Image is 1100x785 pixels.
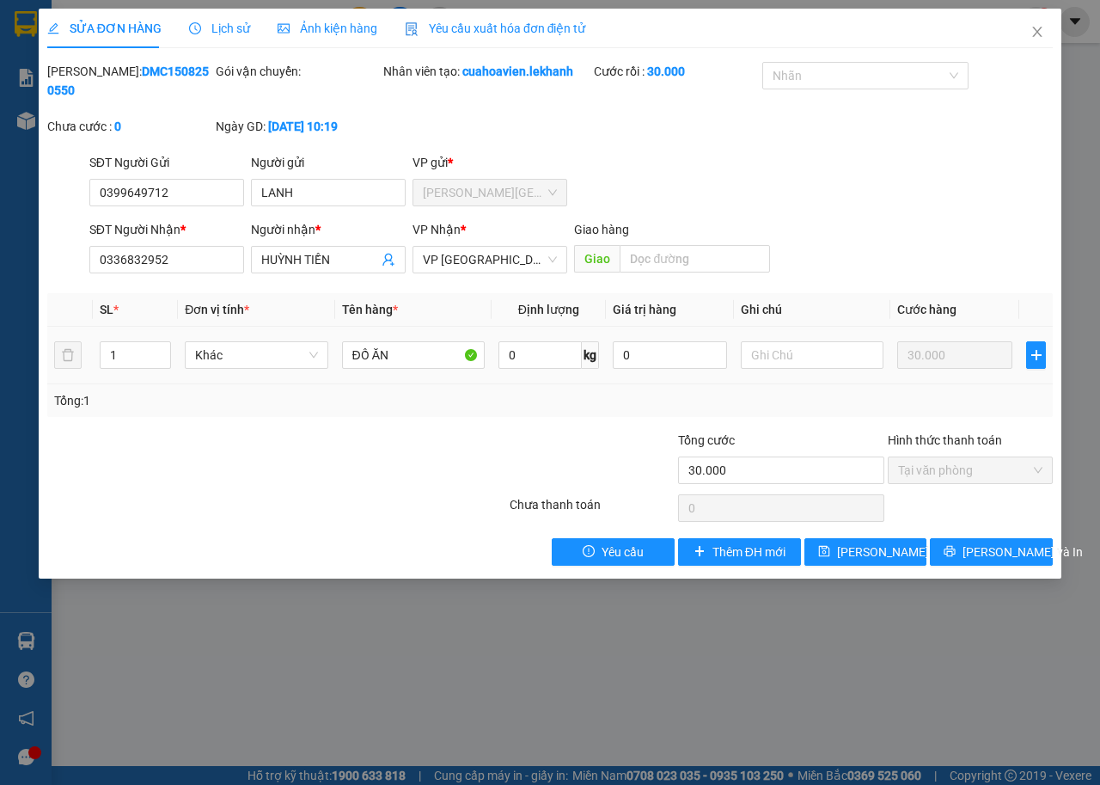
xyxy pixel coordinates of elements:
div: Người gửi [251,153,406,172]
span: printer [944,545,956,559]
span: [PERSON_NAME] thay đổi [837,543,975,561]
div: VP gửi [412,153,567,172]
div: 0399649712 [15,77,189,101]
span: edit [47,22,59,34]
span: VP Nhận [412,223,461,236]
div: Cước rồi : [594,62,759,81]
span: picture [278,22,290,34]
div: Gói vận chuyển: [216,62,381,81]
span: Định lượng [518,303,579,316]
button: printer[PERSON_NAME] và In [930,538,1053,566]
span: kg [582,341,599,369]
div: Người nhận [251,220,406,239]
div: Ngày GD: [216,117,381,136]
span: close [1030,25,1044,39]
button: save[PERSON_NAME] thay đổi [804,538,927,566]
div: [PERSON_NAME][GEOGRAPHIC_DATA] [15,15,189,56]
span: SỬA ĐƠN HÀNG [47,21,162,35]
th: Ghi chú [734,293,890,327]
input: Ghi Chú [741,341,883,369]
div: HUỲNH TIỀN [201,56,376,77]
span: Ảnh kiện hàng [278,21,377,35]
span: Khác [195,342,317,368]
span: plus [694,545,706,559]
span: [PERSON_NAME] và In [962,543,1083,561]
input: VD: Bàn, Ghế [342,341,485,369]
span: Thêm ĐH mới [712,543,785,561]
span: Tổng cước [678,433,735,447]
span: user-add [382,253,395,267]
span: Tại văn phòng [898,457,1042,483]
span: Cước hàng [897,303,956,316]
label: Hình thức thanh toán [888,433,1002,447]
b: 0 [114,120,121,133]
div: SĐT Người Gửi [89,153,244,172]
span: clock-circle [189,22,201,34]
div: 0336832952 [201,77,376,101]
div: SĐT Người Nhận [89,220,244,239]
div: Chưa cước : [47,117,212,136]
span: CR : [13,113,40,131]
button: Close [1013,9,1061,57]
span: Yêu cầu xuất hóa đơn điện tử [405,21,586,35]
span: exclamation-circle [583,545,595,559]
span: Gửi: [15,16,41,34]
div: VP [GEOGRAPHIC_DATA] [201,15,376,56]
b: cuahoavien.lekhanh [462,64,573,78]
input: 0 [897,341,1012,369]
span: Nhận: [201,16,242,34]
span: save [818,545,830,559]
span: Đơn vị tính [185,303,249,316]
span: SL [100,303,113,316]
input: Dọc đường [620,245,769,273]
button: plusThêm ĐH mới [678,538,801,566]
span: Giao [574,245,620,273]
span: Tên hàng [342,303,398,316]
span: VP Tân Bình [423,247,557,273]
div: Tổng: 1 [54,391,426,410]
div: LANH [15,56,189,77]
span: plus [1027,348,1045,362]
span: Giá trị hàng [613,303,676,316]
span: Yêu cầu [602,543,644,561]
button: plus [1026,341,1046,369]
div: [PERSON_NAME]: [47,62,212,100]
div: Chưa thanh toán [508,495,676,525]
b: [DATE] 10:19 [268,120,338,133]
span: Lịch sử [189,21,250,35]
span: Dương Minh Châu [423,180,557,205]
button: exclamation-circleYêu cầu [552,538,675,566]
button: delete [54,341,82,369]
span: Giao hàng [574,223,629,236]
div: 30.000 [13,111,192,132]
b: 30.000 [647,64,685,78]
div: Nhân viên tạo: [383,62,590,81]
img: icon [405,22,419,36]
